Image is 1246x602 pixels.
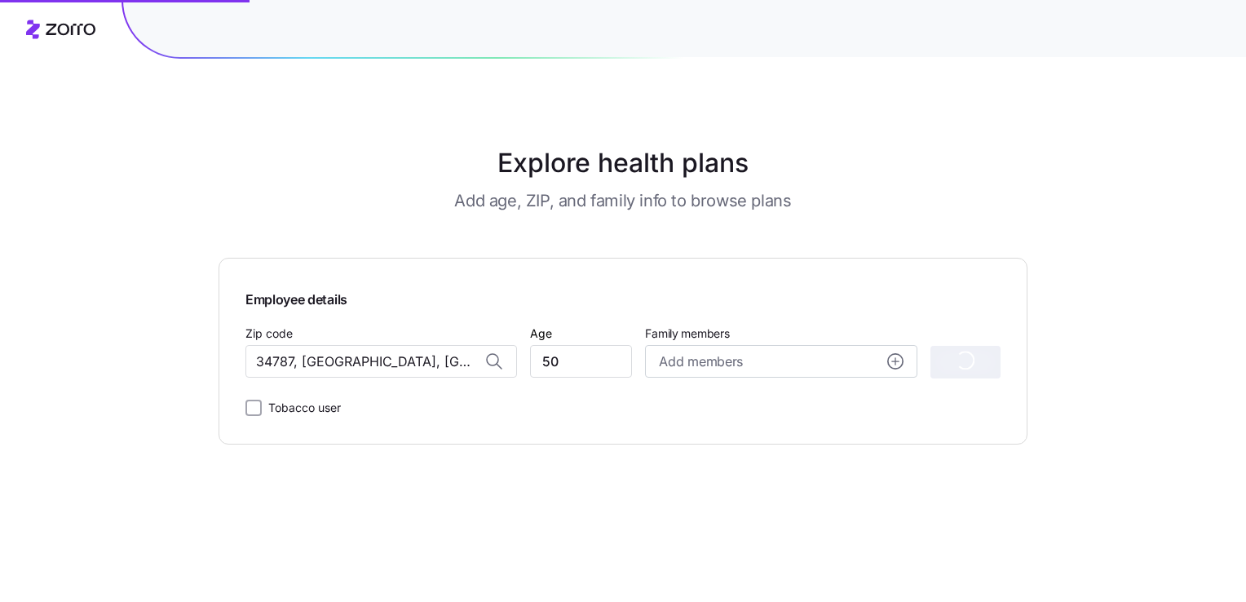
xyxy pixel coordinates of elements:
input: Zip code [245,345,517,378]
button: Add membersadd icon [645,345,917,378]
label: Zip code [245,325,293,343]
h1: Explore health plans [259,144,988,183]
svg: add icon [887,353,904,370]
span: Family members [645,325,917,342]
span: Employee details [245,285,347,310]
span: Add members [659,352,742,372]
h3: Add age, ZIP, and family info to browse plans [454,189,791,212]
label: Tobacco user [262,398,341,418]
input: Age [530,345,632,378]
label: Age [530,325,552,343]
